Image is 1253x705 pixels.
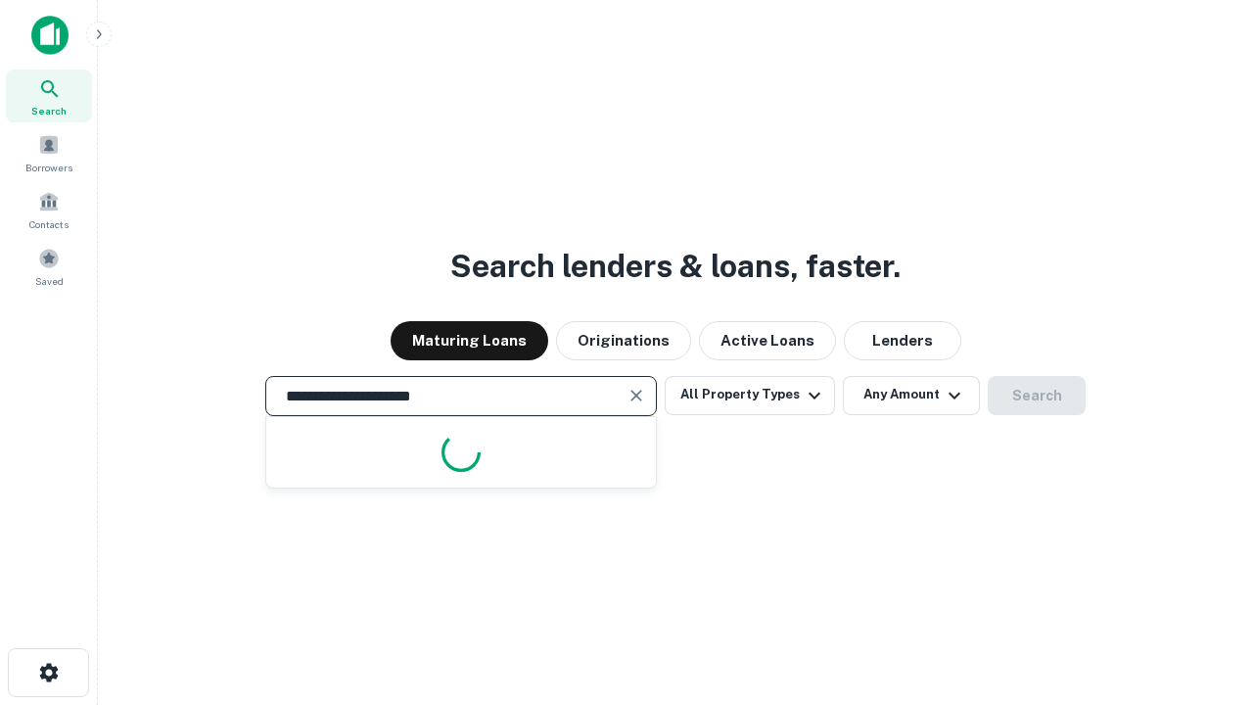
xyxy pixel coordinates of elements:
[29,216,69,232] span: Contacts
[31,103,67,118] span: Search
[556,321,691,360] button: Originations
[25,160,72,175] span: Borrowers
[844,321,961,360] button: Lenders
[623,382,650,409] button: Clear
[6,126,92,179] a: Borrowers
[31,16,69,55] img: capitalize-icon.png
[1155,548,1253,642] iframe: Chat Widget
[699,321,836,360] button: Active Loans
[843,376,980,415] button: Any Amount
[450,243,901,290] h3: Search lenders & loans, faster.
[35,273,64,289] span: Saved
[391,321,548,360] button: Maturing Loans
[665,376,835,415] button: All Property Types
[6,70,92,122] a: Search
[6,240,92,293] a: Saved
[6,183,92,236] a: Contacts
